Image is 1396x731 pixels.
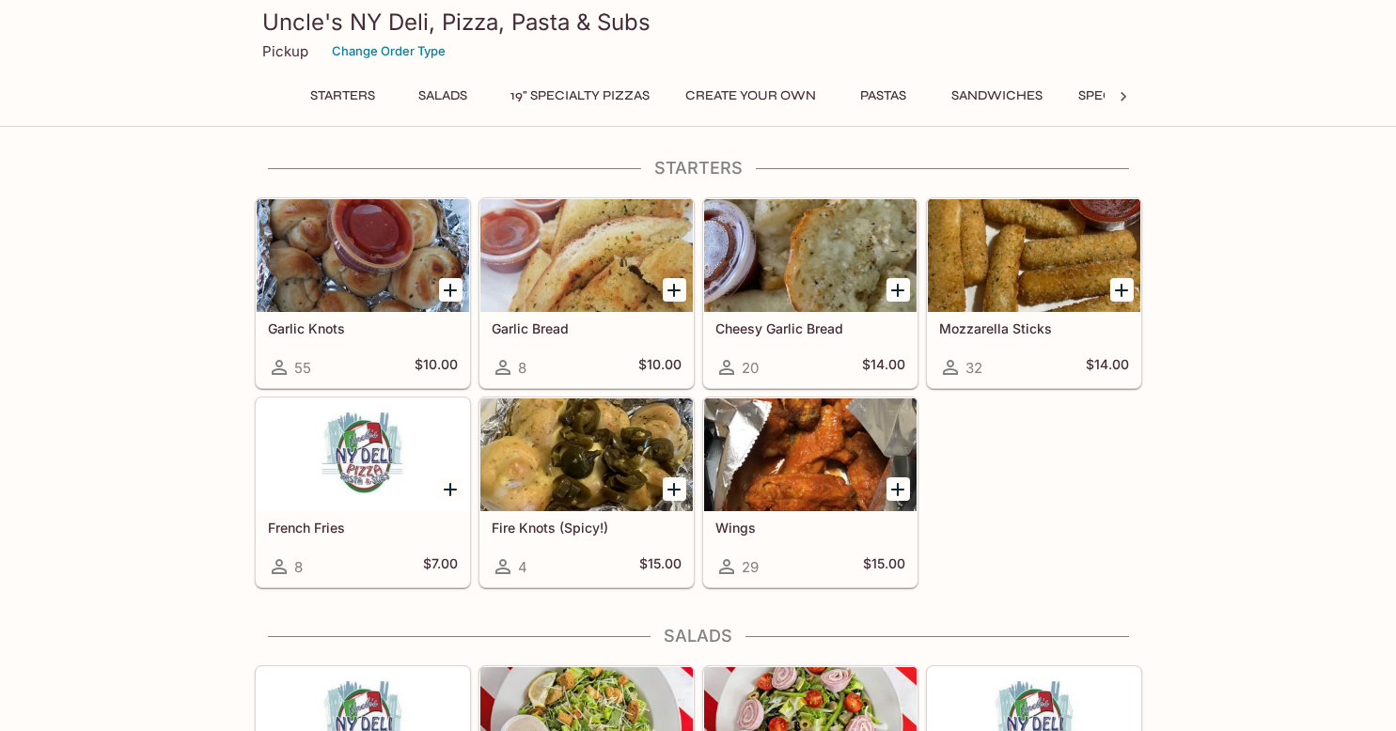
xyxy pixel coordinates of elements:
[323,37,454,66] button: Change Order Type
[863,555,905,578] h5: $15.00
[703,397,918,587] a: Wings29$15.00
[886,278,910,302] button: Add Cheesy Garlic Bread
[256,397,470,587] a: French Fries8$7.00
[965,359,982,377] span: 32
[294,558,303,576] span: 8
[715,520,905,536] h5: Wings
[715,320,905,336] h5: Cheesy Garlic Bread
[841,83,926,109] button: Pastas
[480,398,693,511] div: Fire Knots (Spicy!)
[518,359,526,377] span: 8
[639,555,682,578] h5: $15.00
[492,520,682,536] h5: Fire Knots (Spicy!)
[941,83,1053,109] button: Sandwiches
[704,199,917,312] div: Cheesy Garlic Bread
[268,520,458,536] h5: French Fries
[742,558,759,576] span: 29
[663,477,686,501] button: Add Fire Knots (Spicy!)
[255,626,1142,646] h4: Salads
[704,398,917,511] div: Wings
[255,158,1142,179] h4: Starters
[300,83,385,109] button: Starters
[927,198,1141,388] a: Mozzarella Sticks32$14.00
[294,359,311,377] span: 55
[439,278,463,302] button: Add Garlic Knots
[742,359,759,377] span: 20
[1086,356,1129,379] h5: $14.00
[268,320,458,336] h5: Garlic Knots
[492,320,682,336] h5: Garlic Bread
[638,356,682,379] h5: $10.00
[256,198,470,388] a: Garlic Knots55$10.00
[423,555,458,578] h5: $7.00
[257,199,469,312] div: Garlic Knots
[262,8,1135,37] h3: Uncle's NY Deli, Pizza, Pasta & Subs
[939,320,1129,336] h5: Mozzarella Sticks
[675,83,826,109] button: Create Your Own
[518,558,527,576] span: 4
[400,83,485,109] button: Salads
[928,199,1140,312] div: Mozzarella Sticks
[862,356,905,379] h5: $14.00
[415,356,458,379] h5: $10.00
[479,198,694,388] a: Garlic Bread8$10.00
[479,397,694,587] a: Fire Knots (Spicy!)4$15.00
[886,477,910,501] button: Add Wings
[1110,278,1134,302] button: Add Mozzarella Sticks
[500,83,660,109] button: 19" Specialty Pizzas
[663,278,686,302] button: Add Garlic Bread
[703,198,918,388] a: Cheesy Garlic Bread20$14.00
[480,199,693,312] div: Garlic Bread
[257,398,469,511] div: French Fries
[1068,83,1220,109] button: Specialty Hoagies
[262,42,308,60] p: Pickup
[439,477,463,501] button: Add French Fries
